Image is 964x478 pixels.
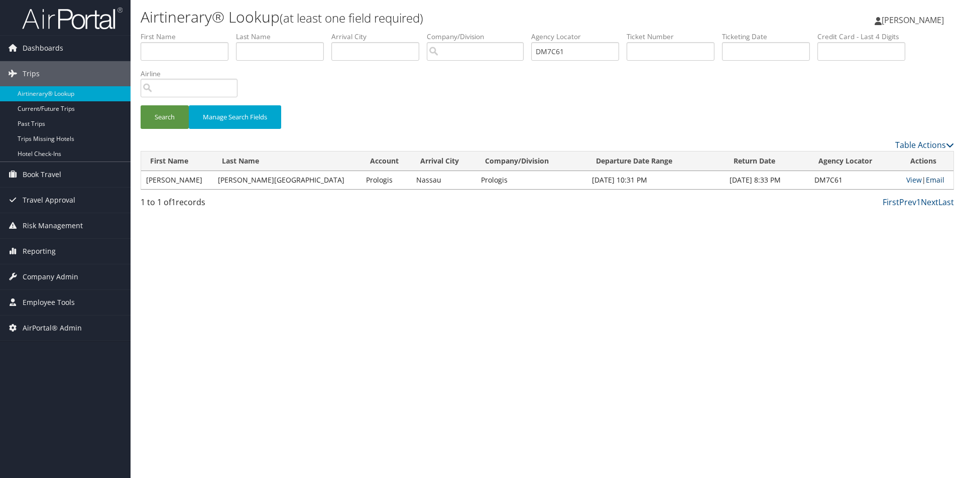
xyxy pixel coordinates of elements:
label: Last Name [236,32,331,42]
div: 1 to 1 of records [141,196,333,213]
th: Agency Locator: activate to sort column ascending [809,151,901,171]
td: Prologis [361,171,412,189]
td: | [901,171,953,189]
th: Account: activate to sort column ascending [361,151,412,171]
td: Prologis [476,171,587,189]
label: Arrival City [331,32,427,42]
span: Reporting [23,239,56,264]
a: Email [926,175,944,185]
span: Employee Tools [23,290,75,315]
th: Departure Date Range: activate to sort column ascending [587,151,725,171]
th: Return Date: activate to sort column ascending [725,151,809,171]
a: First [883,197,899,208]
label: Ticketing Date [722,32,817,42]
button: Manage Search Fields [189,105,281,129]
th: Arrival City: activate to sort column ascending [411,151,476,171]
label: Airline [141,69,245,79]
span: Risk Management [23,213,83,238]
span: AirPortal® Admin [23,315,82,341]
th: Company/Division [476,151,587,171]
td: Nassau [411,171,476,189]
th: Actions [901,151,953,171]
td: [DATE] 10:31 PM [587,171,725,189]
a: [PERSON_NAME] [875,5,954,35]
label: Agency Locator [531,32,627,42]
span: Dashboards [23,36,63,61]
h1: Airtinerary® Lookup [141,7,683,28]
td: [DATE] 8:33 PM [725,171,809,189]
td: [PERSON_NAME] [141,171,213,189]
small: (at least one field required) [280,10,423,26]
label: Ticket Number [627,32,722,42]
span: Travel Approval [23,188,75,213]
label: First Name [141,32,236,42]
span: [PERSON_NAME] [882,15,944,26]
td: [PERSON_NAME][GEOGRAPHIC_DATA] [213,171,361,189]
th: First Name: activate to sort column ascending [141,151,213,171]
span: Company Admin [23,264,78,289]
label: Company/Division [427,32,531,42]
a: Table Actions [895,139,954,150]
th: Last Name: activate to sort column ascending [213,151,361,171]
a: 1 [916,197,921,208]
span: Book Travel [23,162,61,187]
span: Trips [23,61,40,86]
a: Prev [899,197,916,208]
a: Last [938,197,954,208]
span: 1 [171,197,176,208]
td: DM7C61 [809,171,901,189]
label: Credit Card - Last 4 Digits [817,32,913,42]
a: Next [921,197,938,208]
img: airportal-logo.png [22,7,123,30]
a: View [906,175,922,185]
button: Search [141,105,189,129]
